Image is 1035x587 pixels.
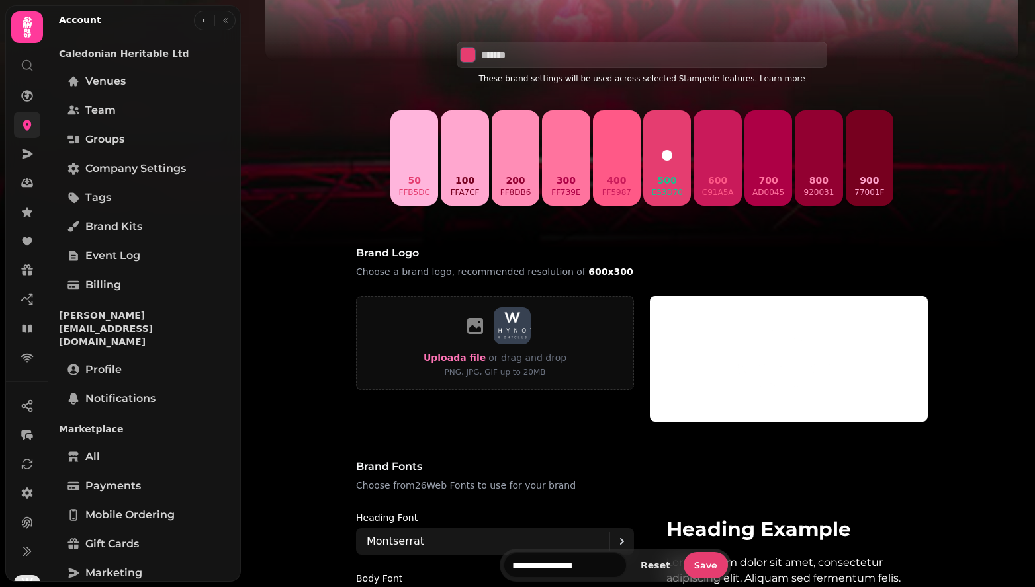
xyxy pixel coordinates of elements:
[356,510,634,526] label: Heading font
[85,219,142,235] span: Brand Kits
[666,520,912,539] h2: Heading Example
[602,174,631,187] p: 400
[854,174,884,187] p: 900
[650,296,928,422] img: brand-header
[85,362,122,377] span: Profile
[59,303,230,354] p: [PERSON_NAME][EMAIL_ADDRESS][DOMAIN_NAME]
[457,42,827,68] div: Select color
[399,174,430,187] p: 50
[694,110,741,206] button: 600c91a5a
[451,187,480,198] p: ffa7cf
[752,174,784,187] p: 700
[85,277,121,293] span: Billing
[367,533,424,549] p: Montserrat
[684,552,728,578] button: Save
[85,248,140,264] span: Event log
[399,187,430,198] p: ffb5dc
[744,110,792,206] button: 700ad0045
[59,68,230,95] a: Venues
[804,187,834,198] p: 920031
[588,266,633,277] b: 600x300
[602,187,631,198] p: ff5987
[356,459,928,475] h3: Brand fonts
[424,352,486,363] span: Upload a file
[846,110,893,206] button: 90077001f
[59,97,230,124] a: Team
[760,74,805,83] a: Learn more
[486,350,566,366] p: or drag and drop
[85,536,139,552] span: Gift cards
[59,155,230,182] a: Company settings
[643,110,691,206] button: 500e53d70
[460,47,476,63] button: Select color
[59,42,230,65] p: Caledonian Heritable Ltd
[356,264,642,280] p: Choose a brand logo, recommended resolution of
[641,561,670,570] span: Reset
[702,174,734,187] p: 600
[85,478,141,494] span: Payments
[500,187,531,198] p: ff8db6
[85,132,124,147] span: Groups
[390,110,438,206] button: 50ffb5dc
[356,245,642,261] h3: Brand logo
[59,13,101,26] h2: Account
[457,71,827,87] p: These brand settings will be used across selected Stampede features.
[356,477,928,493] p: Choose from 26 Web Fonts to use for your brand
[59,356,230,383] a: Profile
[854,187,884,198] p: 77001f
[652,174,683,187] p: 500
[59,444,230,470] a: All
[551,187,580,198] p: ff739e
[630,557,681,574] button: Reset
[542,110,590,206] button: 300ff739e
[85,190,111,206] span: Tags
[441,110,488,206] button: 100ffa7cf
[59,473,230,499] a: Payments
[424,366,566,379] p: PNG, JPG, GIF up to 20MB
[492,110,539,206] button: 200ff8db6
[702,187,734,198] p: c91a5a
[804,174,834,187] p: 800
[59,560,230,586] a: Marketing
[593,110,641,206] button: 400ff5987
[500,174,531,187] p: 200
[85,73,126,89] span: Venues
[85,449,100,465] span: All
[59,531,230,557] a: Gift cards
[494,307,531,344] img: aHR0cHM6Ly9maWxlcy5zdGFtcGVkZS5haS8wMzEyYzQwMC0zNjFmLTExZWEtOTQ3Mi0wNmE0ZDY1OTcxNjAvbWVkaWEvYzJjY...
[752,187,784,198] p: ad0045
[59,385,230,412] a: Notifications
[795,110,842,206] button: 800920031
[59,502,230,528] a: Mobile ordering
[59,243,230,269] a: Event log
[652,187,683,198] p: e53d70
[694,561,717,570] span: Save
[85,391,156,407] span: Notifications
[59,184,230,211] a: Tags
[551,174,580,187] p: 300
[59,214,230,240] a: Brand Kits
[59,126,230,153] a: Groups
[85,161,186,176] span: Company settings
[85,507,175,523] span: Mobile ordering
[451,174,480,187] p: 100
[59,272,230,298] a: Billing
[85,102,116,118] span: Team
[59,417,230,441] p: Marketplace
[85,565,142,581] span: Marketing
